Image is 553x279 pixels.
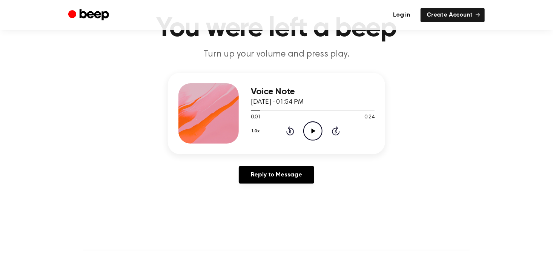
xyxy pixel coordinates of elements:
[239,166,314,184] a: Reply to Message
[387,8,416,22] a: Log in
[251,99,304,106] span: [DATE] · 01:54 PM
[421,8,485,22] a: Create Account
[251,87,375,97] h3: Voice Note
[132,48,421,61] p: Turn up your volume and press play.
[251,113,261,121] span: 0:01
[68,8,111,23] a: Beep
[251,125,263,138] button: 1.0x
[365,113,375,121] span: 0:24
